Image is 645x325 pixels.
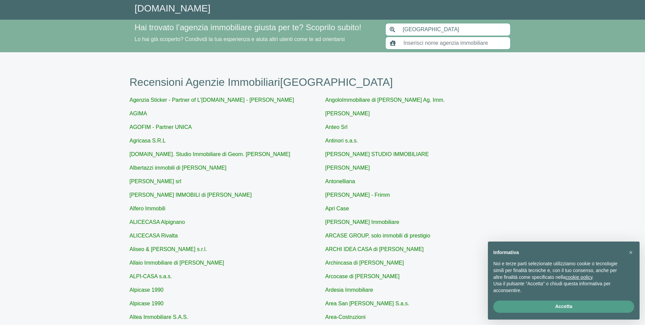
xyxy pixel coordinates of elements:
[135,23,377,33] h4: Hai trovato l’agenzia immobiliare giusta per te? Scoprilo subito!
[130,206,166,211] a: Alfero Immobili
[130,287,164,293] a: Alpicase 1990
[400,37,511,50] input: Inserisci nome agenzia immobiliare
[130,314,188,320] a: Altea Immobiliare S.A.S.
[493,281,623,294] p: Usa il pulsante “Accetta” o chiudi questa informativa per acconsentire.
[130,76,516,89] h1: Recensioni Agenzie Immobiliari [GEOGRAPHIC_DATA]
[325,192,390,198] a: [PERSON_NAME] - Frimm
[399,23,511,36] input: Inserisci area di ricerca (Comune o Provincia)
[325,124,348,130] a: Anteo Srl
[130,178,181,184] a: [PERSON_NAME] srl
[130,165,227,171] a: Albertazzi immobili di [PERSON_NAME]
[325,301,409,306] a: Area San [PERSON_NAME] S.a.s.
[130,192,252,198] a: [PERSON_NAME] IMMOBILI di [PERSON_NAME]
[629,249,633,256] span: ×
[625,247,636,258] button: Chiudi questa informativa
[130,301,164,306] a: Alpicase 1990
[130,219,185,225] a: ALICECASA Alpignano
[325,97,445,103] a: AngoloImmobiliare di [PERSON_NAME] Ag. Imm.
[325,260,404,266] a: Archincasa di [PERSON_NAME]
[130,97,294,103] a: Agenzia Sticker - Partner of L'[DOMAIN_NAME] - [PERSON_NAME]
[325,219,400,225] a: [PERSON_NAME] Immobiliare
[325,287,373,293] a: Ardesia Immobiliare
[325,151,429,157] a: [PERSON_NAME] STUDIO IMMOBILIARE
[325,206,349,211] a: Apri Case
[325,246,424,252] a: ARCHI IDEA CASA di [PERSON_NAME]
[130,273,172,279] a: ALPI-CASA s.a.s.
[565,274,592,280] a: cookie policy - il link si apre in una nuova scheda
[130,246,207,252] a: Aliseo & [PERSON_NAME] s.r.l.
[130,124,192,130] a: AGOFIM - Partner UNICA
[493,250,623,255] h2: Informativa
[325,138,358,144] a: Antinori s.a.s.
[135,3,211,14] a: [DOMAIN_NAME]
[325,178,355,184] a: Antonelliana
[493,261,623,281] p: Noi e terze parti selezionate utilizziamo cookie o tecnologie simili per finalità tecniche e, con...
[325,111,370,116] a: [PERSON_NAME]
[325,314,366,320] a: Area-Costruzioni
[130,111,147,116] a: AGIMA
[325,165,370,171] a: [PERSON_NAME]
[130,138,166,144] a: Agricasa S.R.L
[130,260,224,266] a: Allaio Immobiliare di [PERSON_NAME]
[325,233,430,238] a: ARCASE GROUP, solo immobili di prestigio
[135,35,377,43] p: Lo hai già scoperto? Condividi la tua esperienza e aiuta altri utenti come te ad orientarsi
[130,151,291,157] a: [DOMAIN_NAME]. Studio Immobiliare di Geom. [PERSON_NAME]
[325,273,400,279] a: Arcocase di [PERSON_NAME]
[493,301,634,313] button: Accetta
[130,233,178,238] a: ALICECASA Rivalta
